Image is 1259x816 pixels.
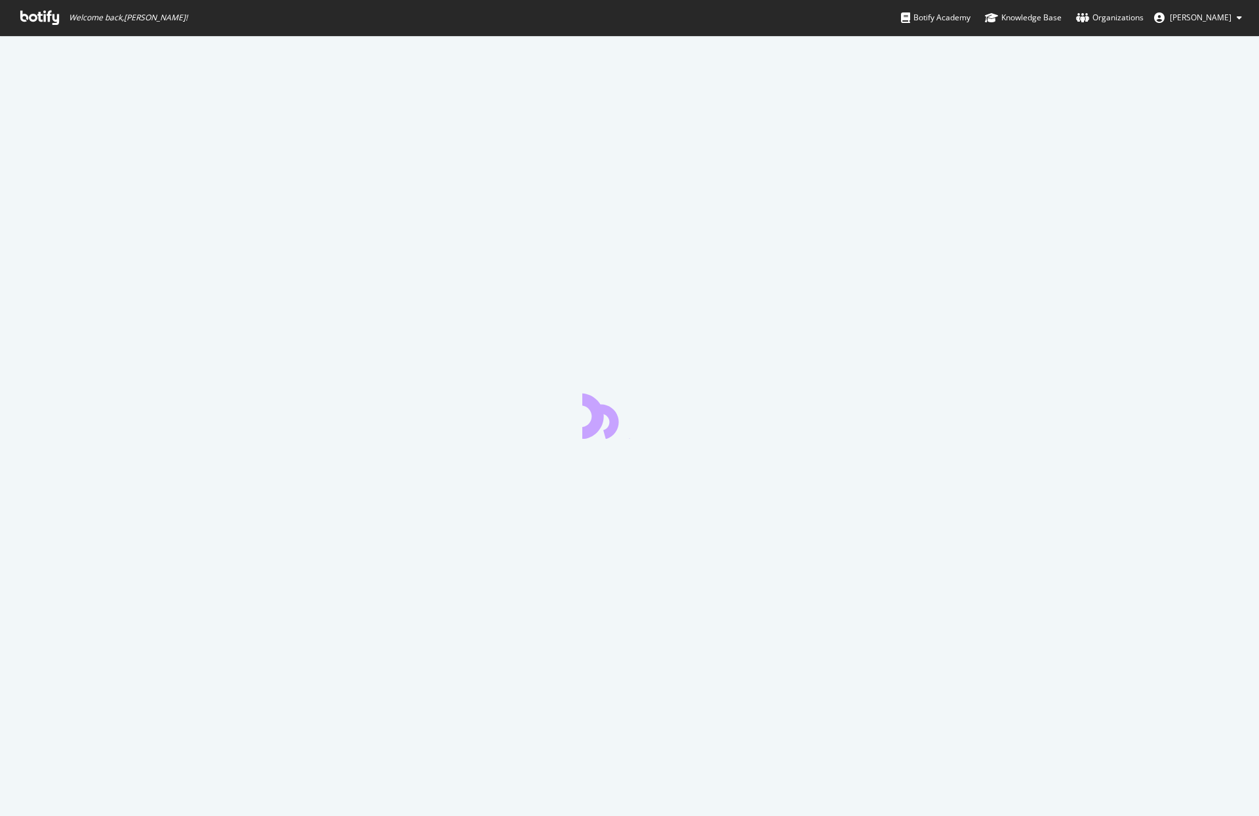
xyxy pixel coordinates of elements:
[985,11,1062,24] div: Knowledge Base
[1076,11,1144,24] div: Organizations
[69,12,188,23] span: Welcome back, [PERSON_NAME] !
[1144,7,1252,28] button: [PERSON_NAME]
[582,392,677,439] div: animation
[1170,12,1231,23] span: Dan Patmore
[901,11,970,24] div: Botify Academy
